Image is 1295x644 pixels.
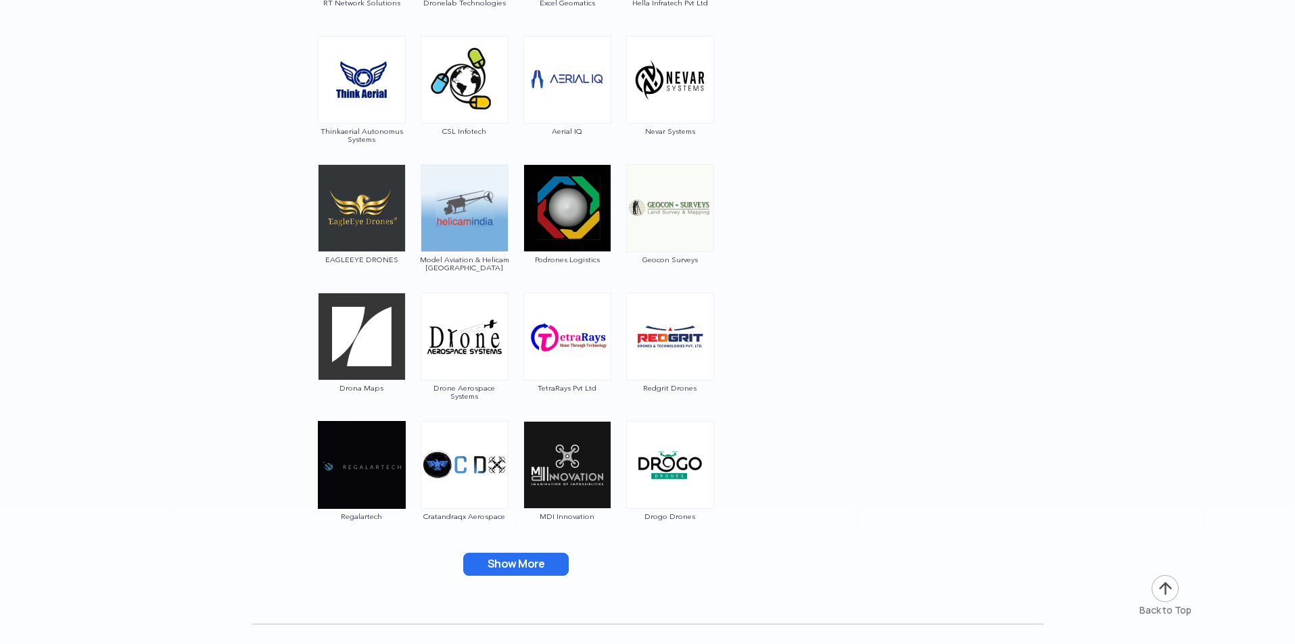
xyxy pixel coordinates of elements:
a: Geocon Surveys [626,201,715,264]
span: CSL Infotech [420,127,509,135]
span: Drone Aerospace Systems [420,384,509,400]
span: TetraRays Pvt Ltd [523,384,612,392]
img: img_nevar.png [626,36,714,124]
a: EAGLEEYE DRONES [317,201,406,264]
a: MDI Innovation [523,458,612,520]
img: img_podrones.png [523,164,611,252]
img: img_dronamaps.png [318,293,406,380]
img: img_cratandraqx.png [421,421,509,509]
a: Thinkaerial Autonomus Systems [317,73,406,143]
div: Back to Top [1139,603,1192,617]
a: Aerial IQ [523,73,612,135]
img: img_geocon.png [626,164,714,252]
a: Model Aviation & Helicam [GEOGRAPHIC_DATA] [420,201,509,272]
a: Drona Maps [317,330,406,392]
a: CSL Infotech [420,73,509,135]
span: Geocon Surveys [626,255,715,264]
span: Model Aviation & Helicam [GEOGRAPHIC_DATA] [420,255,509,272]
img: img_helicamindia.png [421,164,509,252]
img: img_csl.png [421,36,509,124]
span: Drogo Drones [626,512,715,520]
span: Thinkaerial Autonomus Systems [317,127,406,143]
a: Regalartech [317,458,406,520]
a: Cratandraqx Aerospace [420,458,509,520]
span: Redgrit Drones [626,384,715,392]
a: Drone Aerospace Systems [420,330,509,400]
a: Drogo Drones [626,458,715,520]
img: ic_eagleeye.png [318,164,406,252]
a: Podrones Logistics [523,201,612,264]
span: Podrones Logistics [523,255,612,264]
span: Nevar Systems [626,127,715,135]
img: img_aerialiiq.png [523,36,611,124]
span: MDI Innovation [523,512,612,520]
img: img_mdiinnovation.png [523,421,611,509]
span: Cratandraqx Aerospace [420,512,509,520]
a: TetraRays Pvt Ltd [523,330,612,392]
span: Drona Maps [317,384,406,392]
button: Show More [463,553,569,576]
span: Aerial IQ [523,127,612,135]
img: img_thinkaerial.png [318,36,406,124]
img: img_drogo.png [626,421,714,509]
a: Nevar Systems [626,73,715,135]
img: regalartech.png [318,421,406,509]
img: ic_droneaerospace.png [421,293,509,380]
a: Redgrit Drones [626,330,715,392]
img: ic_arrow-up.png [1150,574,1180,603]
img: img_tetrarays.png [523,293,611,380]
img: img_redgrit.png [626,293,714,380]
span: EAGLEEYE DRONES [317,255,406,264]
span: Regalartech [317,512,406,520]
